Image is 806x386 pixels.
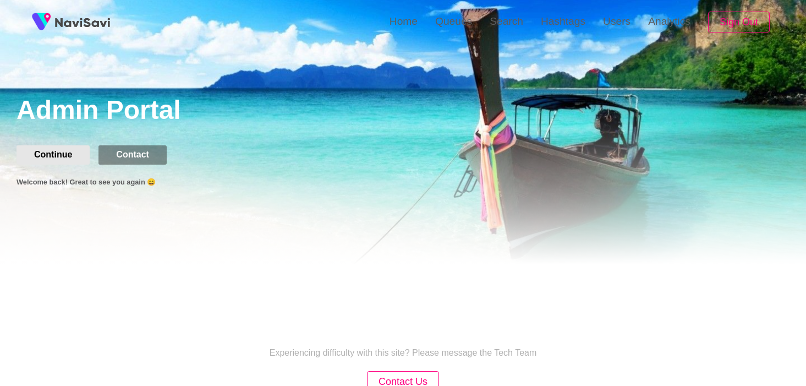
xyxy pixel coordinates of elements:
a: Contact [98,150,176,159]
h1: Admin Portal [17,95,806,128]
button: Sign Out [708,12,770,33]
img: fireSpot [28,8,55,36]
p: Experiencing difficulty with this site? Please message the Tech Team [270,348,537,358]
button: Continue [17,145,90,164]
img: fireSpot [55,17,110,28]
a: Continue [17,150,98,159]
button: Contact [98,145,167,164]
